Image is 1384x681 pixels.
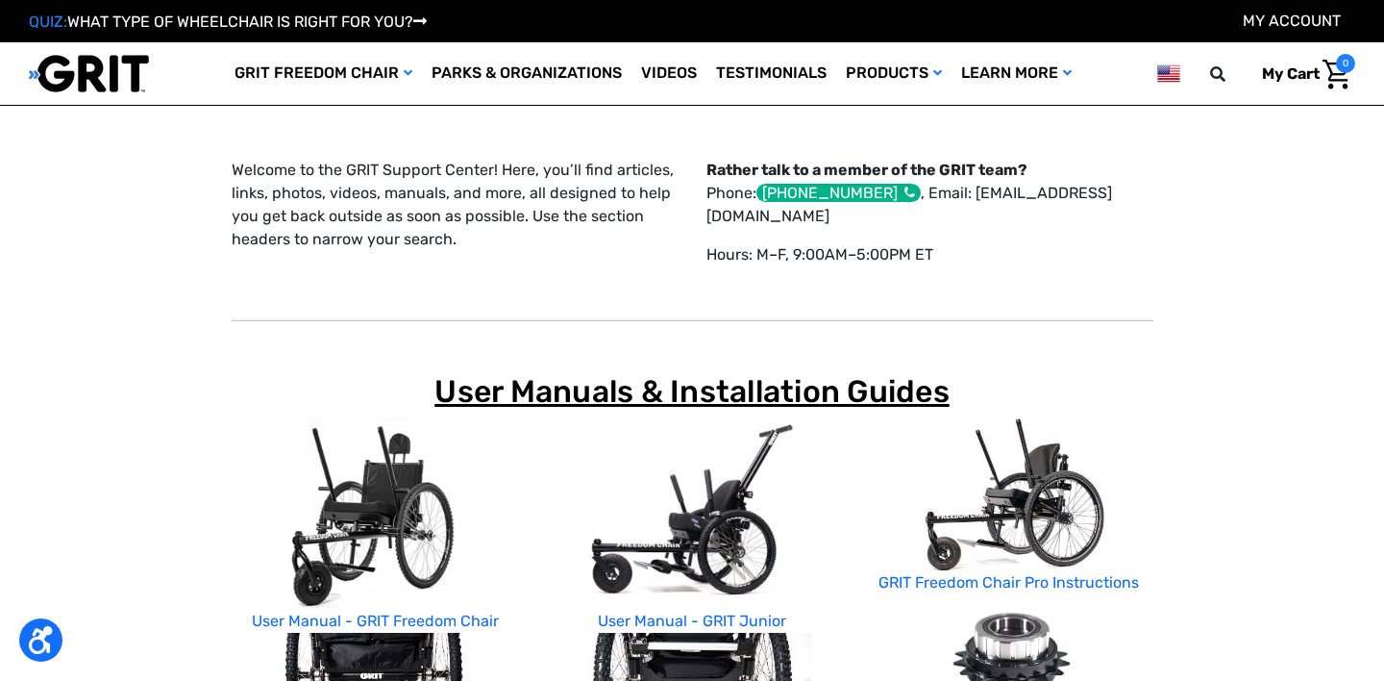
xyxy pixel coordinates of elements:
p: Welcome to the GRIT Support Center! Here, you’ll find articles, links, photos, videos, manuals, a... [232,159,679,251]
a: Videos [631,42,706,105]
a: Parks & Organizations [422,42,631,105]
a: User Manual - GRIT Freedom Chair [252,612,499,630]
span: QUIZ: [29,13,67,31]
a: User Manual - GRIT Junior [598,612,786,630]
a: Learn More [951,42,1081,105]
span: My Cart [1262,64,1320,83]
span: User Manuals & Installation Guides [434,373,950,410]
a: QUIZ:WHAT TYPE OF WHEELCHAIR IS RIGHT FOR YOU? [29,13,427,31]
strong: Rather talk to a member of the GRIT team? [706,161,1027,179]
a: Testimonials [706,42,836,105]
p: Phone: , Email: [EMAIL_ADDRESS][DOMAIN_NAME] [706,159,1153,228]
img: GRIT All-Terrain Wheelchair and Mobility Equipment [29,54,149,93]
img: us.png [1157,62,1180,86]
input: Search [1219,54,1248,94]
iframe: Tidio Chat [1122,557,1375,647]
a: Cart with 0 items [1248,54,1355,94]
a: GRIT Freedom Chair [225,42,422,105]
div: [PHONE_NUMBER] [756,184,921,202]
p: Hours: M–F, 9:00AM–5:00PM ET [706,243,1153,266]
img: Cart [1322,60,1350,89]
a: Products [836,42,951,105]
a: Account [1243,12,1341,30]
a: GRIT Freedom Chair Pro Instructions [878,573,1139,592]
span: 0 [1336,54,1355,73]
